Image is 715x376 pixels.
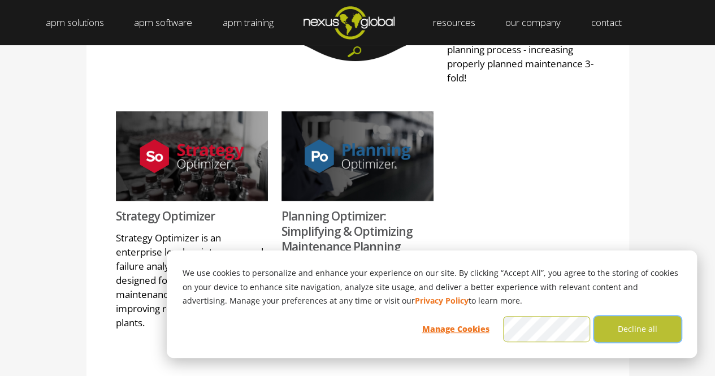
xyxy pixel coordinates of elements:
a: Planning Optimizer: Simplifying & Optimizing Maintenance Planning [281,208,413,255]
img: article_ctas24 [116,111,268,201]
button: Decline all [594,316,681,342]
button: Manage Cookies [412,316,499,342]
p: We use cookies to personalize and enhance your experience on our site. By clicking “Accept All”, ... [183,266,681,308]
div: Cookie banner [167,250,697,358]
button: Accept all [503,316,590,342]
p: Strategy Optimizer is an enterprise level maintenance and failure analysis software system design... [116,231,268,330]
a: Privacy Policy [415,294,469,308]
img: feat_image4 [281,111,434,201]
a: Strategy Optimizer [116,208,215,224]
